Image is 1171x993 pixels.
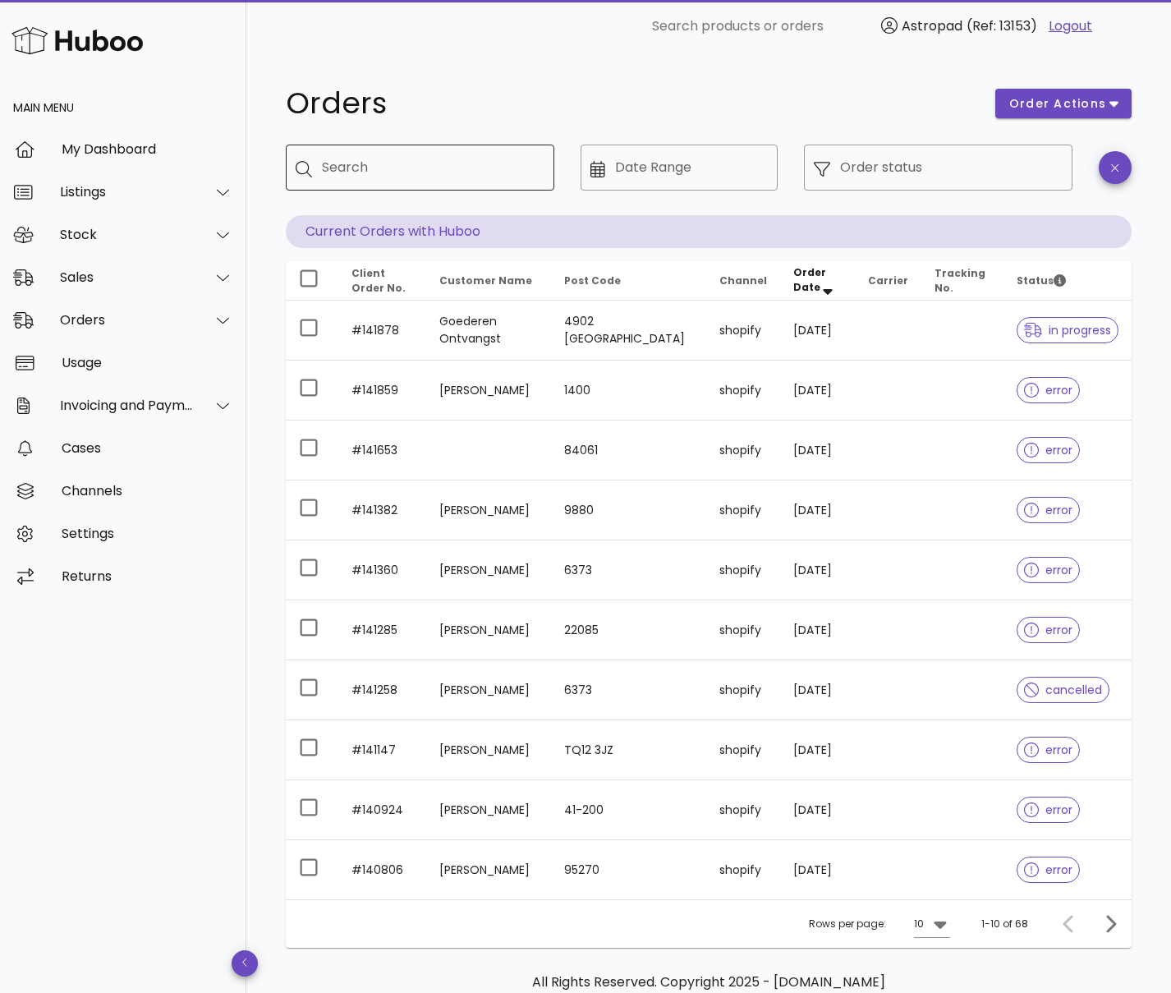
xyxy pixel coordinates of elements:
[780,421,855,480] td: [DATE]
[286,89,976,118] h1: Orders
[62,568,233,584] div: Returns
[60,398,194,413] div: Invoicing and Payments
[338,600,426,660] td: #141285
[426,600,551,660] td: [PERSON_NAME]
[551,301,706,361] td: 4902 [GEOGRAPHIC_DATA]
[706,720,780,780] td: shopify
[551,600,706,660] td: 22085
[706,261,780,301] th: Channel
[551,361,706,421] td: 1400
[780,600,855,660] td: [DATE]
[426,261,551,301] th: Customer Name
[935,266,985,295] span: Tracking No.
[551,540,706,600] td: 6373
[706,780,780,840] td: shopify
[914,911,950,937] div: 10Rows per page:
[706,361,780,421] td: shopify
[1024,384,1072,396] span: error
[426,480,551,540] td: [PERSON_NAME]
[338,660,426,720] td: #141258
[780,361,855,421] td: [DATE]
[719,274,767,287] span: Channel
[426,840,551,899] td: [PERSON_NAME]
[967,16,1037,35] span: (Ref: 13153)
[62,483,233,499] div: Channels
[426,780,551,840] td: [PERSON_NAME]
[338,780,426,840] td: #140924
[921,261,1004,301] th: Tracking No.
[60,312,194,328] div: Orders
[338,840,426,899] td: #140806
[62,526,233,541] div: Settings
[551,480,706,540] td: 9880
[1049,16,1092,36] a: Logout
[1024,564,1072,576] span: error
[780,840,855,899] td: [DATE]
[706,540,780,600] td: shopify
[1024,744,1072,756] span: error
[780,780,855,840] td: [DATE]
[706,600,780,660] td: shopify
[551,840,706,899] td: 95270
[780,261,855,301] th: Order Date: Sorted descending. Activate to remove sorting.
[793,265,826,294] span: Order Date
[1095,909,1125,939] button: Next page
[62,440,233,456] div: Cases
[426,361,551,421] td: [PERSON_NAME]
[551,720,706,780] td: TQ12 3JZ
[855,261,921,301] th: Carrier
[426,720,551,780] td: [PERSON_NAME]
[551,660,706,720] td: 6373
[1008,95,1107,113] span: order actions
[780,301,855,361] td: [DATE]
[286,215,1132,248] p: Current Orders with Huboo
[780,480,855,540] td: [DATE]
[11,23,143,58] img: Huboo Logo
[1003,261,1132,301] th: Status
[62,141,233,157] div: My Dashboard
[551,261,706,301] th: Post Code
[60,184,194,200] div: Listings
[1024,804,1072,816] span: error
[1024,324,1111,336] span: in progress
[1024,504,1072,516] span: error
[62,355,233,370] div: Usage
[1024,444,1072,456] span: error
[706,480,780,540] td: shopify
[338,720,426,780] td: #141147
[60,227,194,242] div: Stock
[338,361,426,421] td: #141859
[338,540,426,600] td: #141360
[981,917,1028,931] div: 1-10 of 68
[426,301,551,361] td: Goederen Ontvangst
[706,301,780,361] td: shopify
[338,421,426,480] td: #141653
[551,421,706,480] td: 84061
[299,972,1118,992] p: All Rights Reserved. Copyright 2025 - [DOMAIN_NAME]
[780,540,855,600] td: [DATE]
[564,274,621,287] span: Post Code
[902,16,962,35] span: Astropad
[338,301,426,361] td: #141878
[780,660,855,720] td: [DATE]
[426,540,551,600] td: [PERSON_NAME]
[426,660,551,720] td: [PERSON_NAME]
[338,261,426,301] th: Client Order No.
[706,660,780,720] td: shopify
[706,421,780,480] td: shopify
[809,900,950,948] div: Rows per page:
[706,840,780,899] td: shopify
[439,274,532,287] span: Customer Name
[868,274,908,287] span: Carrier
[914,917,924,931] div: 10
[1024,624,1072,636] span: error
[1024,684,1102,696] span: cancelled
[1024,864,1072,876] span: error
[338,480,426,540] td: #141382
[60,269,194,285] div: Sales
[995,89,1132,118] button: order actions
[780,720,855,780] td: [DATE]
[551,780,706,840] td: 41-200
[1017,274,1066,287] span: Status
[351,266,406,295] span: Client Order No.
